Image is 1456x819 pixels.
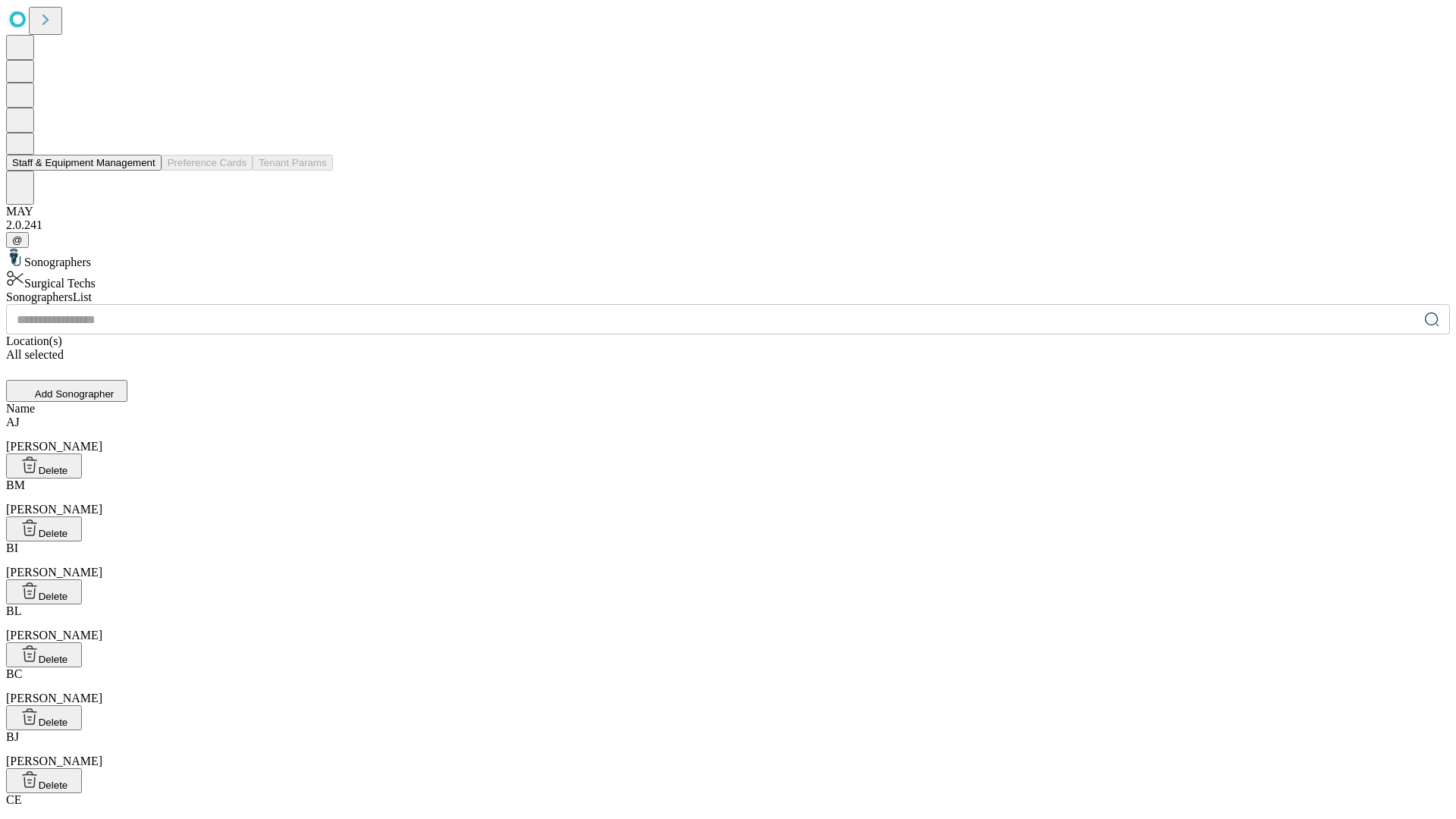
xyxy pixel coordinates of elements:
[6,730,19,743] span: BJ
[6,604,1450,642] div: [PERSON_NAME]
[6,205,1450,218] div: MAY
[162,155,253,171] button: Preference Cards
[6,479,1450,516] div: [PERSON_NAME]
[6,232,29,248] button: @
[6,768,82,793] button: Delete
[6,416,20,428] span: AJ
[39,465,68,476] span: Delete
[6,667,1450,705] div: [PERSON_NAME]
[6,604,21,617] span: BL
[39,717,68,728] span: Delete
[6,642,82,667] button: Delete
[6,453,82,479] button: Delete
[12,234,23,246] span: @
[6,334,62,347] span: Location(s)
[6,705,82,730] button: Delete
[6,416,1450,453] div: [PERSON_NAME]
[6,402,1450,416] div: Name
[6,218,1450,232] div: 2.0.241
[253,155,333,171] button: Tenant Params
[6,667,22,680] span: BC
[39,780,68,791] span: Delete
[6,579,82,604] button: Delete
[39,654,68,665] span: Delete
[6,155,162,171] button: Staff & Equipment Management
[6,479,25,491] span: BM
[6,793,21,806] span: CE
[6,516,82,541] button: Delete
[39,528,68,539] span: Delete
[6,248,1450,269] div: Sonographers
[39,591,68,602] span: Delete
[6,730,1450,768] div: [PERSON_NAME]
[6,269,1450,290] div: Surgical Techs
[6,541,18,554] span: BI
[6,348,1450,362] div: All selected
[6,380,127,402] button: Add Sonographer
[6,541,1450,579] div: [PERSON_NAME]
[6,290,1450,304] div: Sonographers List
[35,388,114,400] span: Add Sonographer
